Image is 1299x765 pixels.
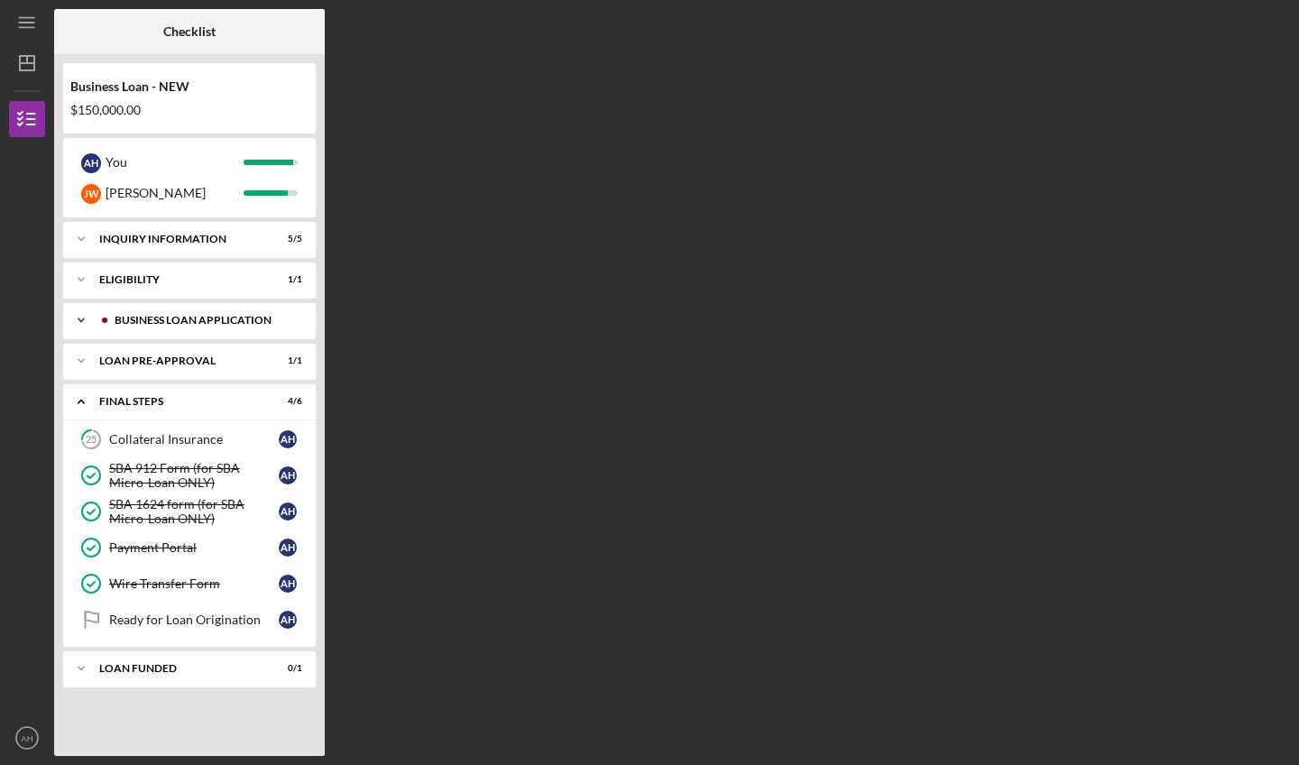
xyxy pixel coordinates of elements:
div: A H [279,430,297,448]
div: BUSINESS LOAN APPLICATION [115,315,293,326]
div: SBA 1624 form (for SBA Micro-Loan ONLY) [109,497,279,526]
div: A H [279,611,297,629]
div: 1 / 1 [270,274,302,285]
tspan: 25 [86,434,97,446]
div: A H [279,502,297,521]
div: A H [279,575,297,593]
div: INQUIRY INFORMATION [99,234,257,244]
div: You [106,147,244,178]
a: SBA 1624 form (for SBA Micro-Loan ONLY)AH [72,493,307,530]
div: FINAL STEPS [99,396,257,407]
a: Ready for Loan OriginationAH [72,602,307,638]
div: LOAN FUNDED [99,663,257,674]
div: LOAN PRE-APPROVAL [99,355,257,366]
a: SBA 912 Form (for SBA Micro-Loan ONLY)AH [72,457,307,493]
div: Business Loan - NEW [70,79,309,94]
b: Checklist [163,24,216,39]
div: Collateral Insurance [109,432,279,447]
text: AH [21,733,32,743]
div: 4 / 6 [270,396,302,407]
div: Wire Transfer Form [109,576,279,591]
button: AH [9,720,45,756]
a: Payment PortalAH [72,530,307,566]
div: SBA 912 Form (for SBA Micro-Loan ONLY) [109,461,279,490]
div: 5 / 5 [270,234,302,244]
a: Wire Transfer FormAH [72,566,307,602]
div: J W [81,184,101,204]
a: 25Collateral InsuranceAH [72,421,307,457]
div: 1 / 1 [270,355,302,366]
div: $150,000.00 [70,103,309,117]
div: ELIGIBILITY [99,274,257,285]
div: Ready for Loan Origination [109,613,279,627]
div: A H [279,539,297,557]
div: A H [279,466,297,484]
div: A H [81,153,101,173]
div: 0 / 1 [270,663,302,674]
div: Payment Portal [109,540,279,555]
div: [PERSON_NAME] [106,178,244,208]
